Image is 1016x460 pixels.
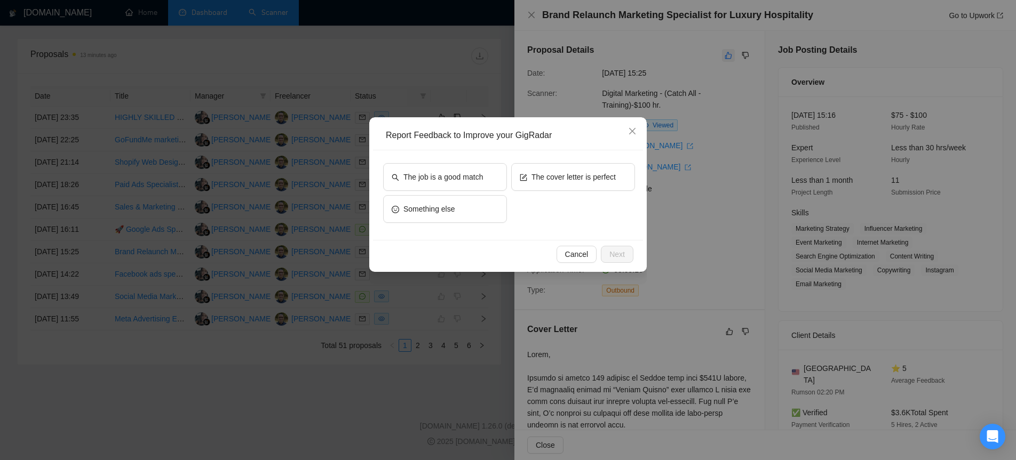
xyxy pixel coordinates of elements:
div: Report Feedback to Improve your GigRadar [386,130,638,141]
div: Open Intercom Messenger [980,424,1005,449]
span: close [628,127,637,135]
span: smile [392,205,399,213]
button: Cancel [557,246,597,263]
span: Cancel [565,248,589,260]
button: searchThe job is a good match [383,163,507,191]
span: The cover letter is perfect [531,171,616,183]
button: Next [601,246,633,263]
span: Something else [403,203,455,215]
button: smileSomething else [383,195,507,223]
span: form [520,173,527,181]
button: formThe cover letter is perfect [511,163,635,191]
span: search [392,173,399,181]
span: The job is a good match [403,171,483,183]
button: Close [618,117,647,146]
